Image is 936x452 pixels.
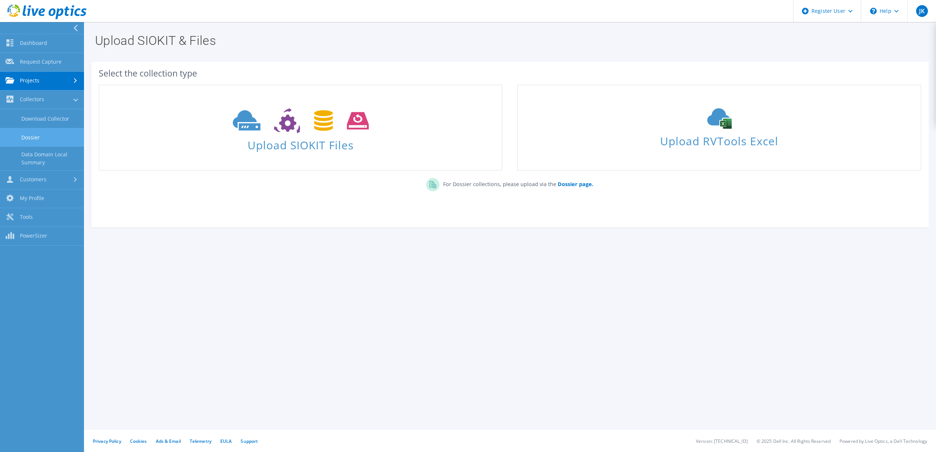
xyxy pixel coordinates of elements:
[99,69,921,77] div: Select the collection type
[556,181,593,188] a: Dossier page.
[757,438,831,444] li: © 2025 Dell Inc. All Rights Reserved
[99,135,502,151] span: Upload SIOKIT Files
[99,85,502,171] a: Upload SIOKIT Files
[156,438,181,444] a: Ads & Email
[916,5,928,17] span: JK
[839,438,927,444] li: Powered by Live Optics, a Dell Technology
[517,85,921,171] a: Upload RVTools Excel
[518,131,920,147] span: Upload RVTools Excel
[93,438,121,444] a: Privacy Policy
[95,34,921,47] h1: Upload SIOKIT & Files
[220,438,232,444] a: EULA
[870,8,877,14] svg: \n
[241,438,258,444] a: Support
[439,178,593,188] p: For Dossier collections, please upload via the
[696,438,748,444] li: Version: [TECHNICAL_ID]
[558,181,593,188] b: Dossier page.
[190,438,211,444] a: Telemetry
[130,438,147,444] a: Cookies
